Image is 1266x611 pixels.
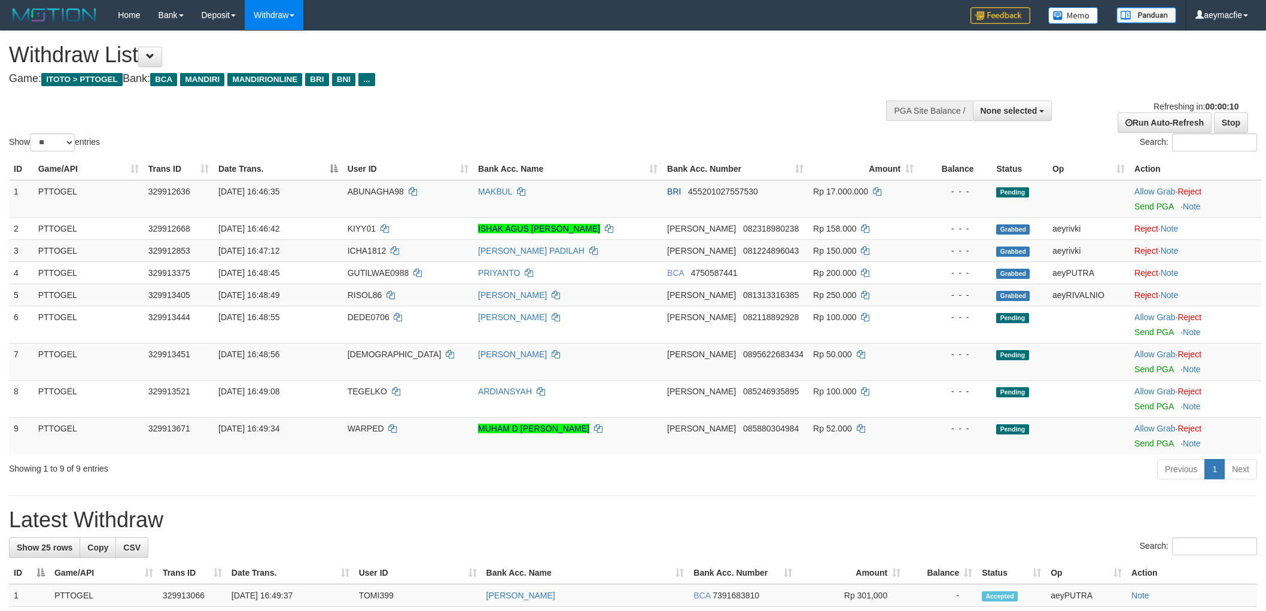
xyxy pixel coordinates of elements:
[148,387,190,396] span: 329913521
[1116,7,1176,23] img: panduan.png
[1134,424,1177,433] span: ·
[354,562,482,584] th: User ID: activate to sort column ascending
[9,417,34,454] td: 9
[115,537,148,558] a: CSV
[886,101,972,121] div: PGA Site Balance /
[743,312,799,322] span: Copy 082118892928 to clipboard
[1134,327,1173,337] a: Send PGA
[158,562,227,584] th: Trans ID: activate to sort column ascending
[813,290,856,300] span: Rp 250.000
[1046,562,1127,584] th: Op: activate to sort column ascending
[813,424,852,433] span: Rp 52.000
[923,422,987,434] div: - - -
[1130,180,1261,218] td: ·
[813,268,856,278] span: Rp 200.000
[662,158,808,180] th: Bank Acc. Number: activate to sort column ascending
[1130,217,1261,239] td: ·
[713,591,759,600] span: Copy 7391683810 to clipboard
[1130,284,1261,306] td: ·
[813,224,856,233] span: Rp 158.000
[1046,584,1127,607] td: aeyPUTRA
[996,350,1028,360] span: Pending
[667,349,736,359] span: [PERSON_NAME]
[87,543,108,552] span: Copy
[348,312,389,322] span: DEDE0706
[50,584,158,607] td: PTTOGEL
[348,290,382,300] span: RISOL86
[218,312,279,322] span: [DATE] 16:48:55
[218,387,279,396] span: [DATE] 16:49:08
[34,239,144,262] td: PTTOGEL
[9,43,832,67] h1: Withdraw List
[970,7,1030,24] img: Feedback.jpg
[9,6,100,24] img: MOTION_logo.png
[1130,417,1261,454] td: ·
[1048,7,1098,24] img: Button%20Memo.svg
[693,591,710,600] span: BCA
[1134,424,1175,433] a: Allow Grab
[1127,562,1257,584] th: Action
[981,106,1037,115] span: None selected
[1134,312,1175,322] a: Allow Grab
[743,349,804,359] span: Copy 0895622683434 to clipboard
[1177,387,1201,396] a: Reject
[9,180,34,218] td: 1
[1130,158,1261,180] th: Action
[1130,306,1261,343] td: ·
[996,387,1028,397] span: Pending
[34,306,144,343] td: PTTOGEL
[1183,364,1201,374] a: Note
[30,133,75,151] select: Showentries
[918,158,991,180] th: Balance
[9,306,34,343] td: 6
[996,187,1028,197] span: Pending
[743,424,799,433] span: Copy 085880304984 to clipboard
[667,268,684,278] span: BCA
[9,343,34,380] td: 7
[1161,224,1179,233] a: Note
[1048,217,1130,239] td: aeyrivki
[813,387,856,396] span: Rp 100.000
[9,73,832,85] h4: Game: Bank:
[743,224,799,233] span: Copy 082318980238 to clipboard
[34,180,144,218] td: PTTOGEL
[1177,187,1201,196] a: Reject
[923,311,987,323] div: - - -
[1118,113,1212,133] a: Run Auto-Refresh
[34,343,144,380] td: PTTOGEL
[1140,537,1257,555] label: Search:
[148,268,190,278] span: 329913375
[123,543,141,552] span: CSV
[9,508,1257,532] h1: Latest Withdraw
[34,262,144,284] td: PTTOGEL
[332,73,355,86] span: BNI
[9,262,34,284] td: 4
[148,246,190,256] span: 329912853
[478,387,532,396] a: ARDIANSYAH
[982,591,1018,601] span: Accepted
[9,584,50,607] td: 1
[148,349,190,359] span: 329913451
[1172,133,1257,151] input: Search:
[180,73,224,86] span: MANDIRI
[667,424,736,433] span: [PERSON_NAME]
[1048,284,1130,306] td: aeyRIVALNIO
[478,424,589,433] a: MUHAM D [PERSON_NAME]
[1183,402,1201,411] a: Note
[996,224,1030,235] span: Grabbed
[227,584,354,607] td: [DATE] 16:49:37
[1134,202,1173,211] a: Send PGA
[9,380,34,417] td: 8
[977,562,1046,584] th: Status: activate to sort column ascending
[1161,268,1179,278] a: Note
[218,290,279,300] span: [DATE] 16:48:49
[1048,239,1130,262] td: aeyrivki
[1134,349,1175,359] a: Allow Grab
[1177,349,1201,359] a: Reject
[1134,187,1177,196] span: ·
[667,224,736,233] span: [PERSON_NAME]
[478,246,585,256] a: [PERSON_NAME] PADILAH
[667,312,736,322] span: [PERSON_NAME]
[17,543,72,552] span: Show 25 rows
[743,246,799,256] span: Copy 081224896043 to clipboard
